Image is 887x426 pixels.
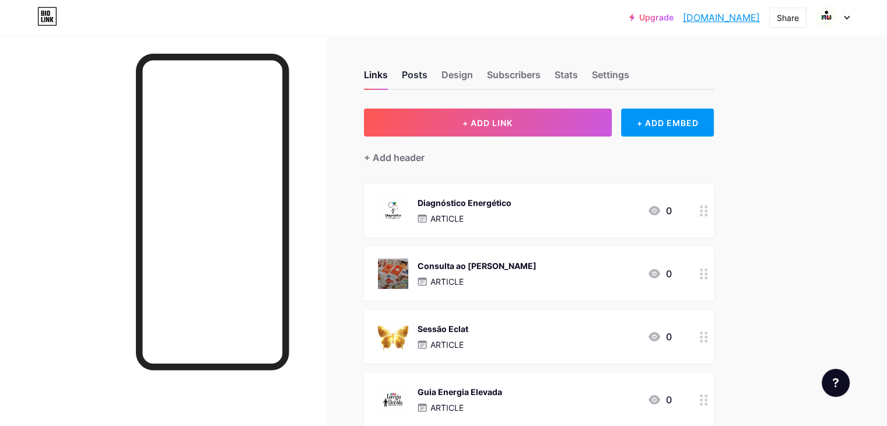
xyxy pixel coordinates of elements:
[430,275,464,288] p: ARTICLE
[647,330,672,344] div: 0
[418,260,537,272] div: Consulta ao [PERSON_NAME]
[621,109,714,137] div: + ADD EMBED
[777,12,799,24] div: Share
[364,151,425,165] div: + Add header
[364,68,388,89] div: Links
[441,68,473,89] div: Design
[364,109,612,137] button: + ADD LINK
[430,401,464,414] p: ARTICLE
[402,68,427,89] div: Posts
[647,204,672,218] div: 0
[629,13,674,22] a: Upgrade
[462,118,513,128] span: + ADD LINK
[378,322,408,352] img: Sessão Eclat
[555,68,578,89] div: Stats
[683,11,760,25] a: [DOMAIN_NAME]
[647,267,672,281] div: 0
[815,6,837,29] img: nudespertar
[418,386,502,398] div: Guia Energia Elevada
[487,68,541,89] div: Subscribers
[418,197,511,209] div: Diagnóstico Energético
[430,212,464,225] p: ARTICLE
[647,393,672,407] div: 0
[430,338,464,351] p: ARTICLE
[378,259,408,289] img: Consulta ao Tarot Cigano
[418,323,468,335] div: Sessão Eclat
[378,195,408,226] img: Diagnóstico Energético
[592,68,629,89] div: Settings
[378,385,408,415] img: Guia Energia Elevada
